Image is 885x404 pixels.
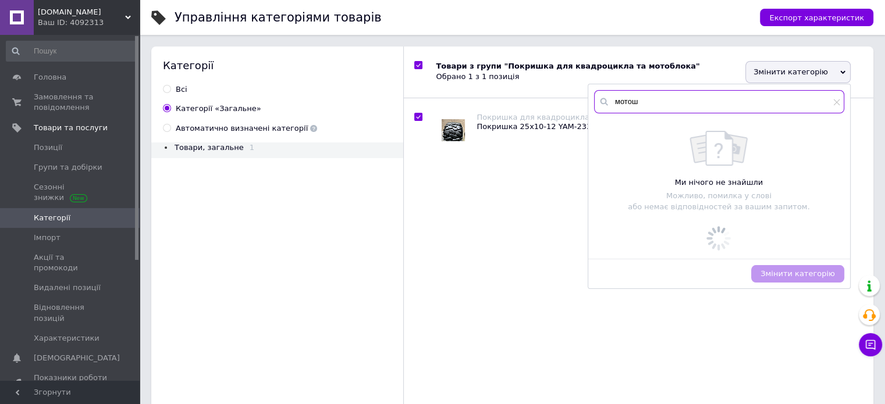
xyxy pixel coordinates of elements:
span: 1 [250,143,254,152]
span: MOTOLION.PRO [38,7,125,17]
span: Відновлення позицій [34,302,108,323]
div: Ми нічого не знайшли [600,177,838,188]
input: Пошук [6,41,137,62]
span: Категорії [34,213,70,223]
span: Імпорт [34,233,61,243]
div: Категорії [163,58,392,73]
span: Видалені позиції [34,283,101,293]
div: Категорії «Загальне» [176,103,261,114]
span: [DEMOGRAPHIC_DATA] [34,353,120,363]
span: Сезонні знижки [34,182,108,203]
span: Змінити категорію [745,61,851,83]
div: Всi [176,84,187,95]
span: Товари та послуги [34,123,108,133]
span: Позиції [34,142,62,153]
div: Покришка для квадроцикла та мотоблока [477,113,862,121]
div: Покришка 25х10-12 YAM-233 Стрелка полная ТL [477,121,862,132]
span: Акції та промокоди [34,252,108,273]
div: Можливо, помилка у слові [600,191,838,201]
div: або немає відповідностей за вашим запитом. [600,202,838,212]
button: Експорт характеристик [760,9,873,26]
h1: Управління категоріями товарів [175,10,382,24]
input: Пошук за категоріями [594,90,844,113]
span: Товари, загальне [175,143,244,152]
button: Чат з покупцем [859,333,882,356]
b: Товари з групи "Покришка для квадроцикла та мотоблока" [436,62,699,70]
img: noItemsFoundPlaceholderImage [689,131,748,166]
div: Обрано 1 з 1 позиція [436,71,725,82]
div: Ваш ID: 4092313 [38,17,140,28]
div: Автоматично визначені категорії [176,123,317,134]
span: Головна [34,72,66,83]
span: Експорт характеристик [769,13,864,22]
span: Характеристики [34,333,99,344]
span: Показники роботи компанії [34,373,108,394]
span: Групи та добірки [34,162,102,173]
span: Замовлення та повідомлення [34,92,108,113]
